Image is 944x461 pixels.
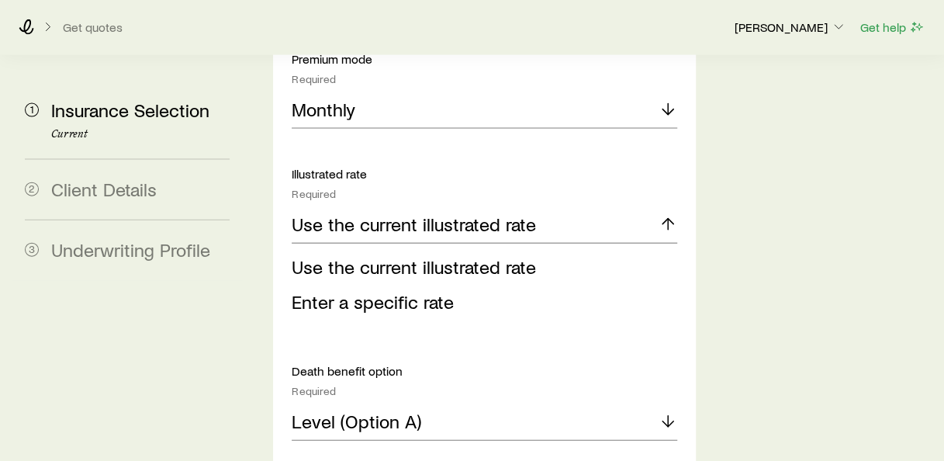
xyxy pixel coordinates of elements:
[25,103,39,117] span: 1
[25,243,39,257] span: 3
[292,188,676,200] div: Required
[292,166,676,182] p: Illustrated rate
[292,255,536,278] span: Use the current illustrated rate
[292,99,355,120] p: Monthly
[51,238,210,261] span: Underwriting Profile
[859,19,925,36] button: Get help
[51,99,209,121] span: Insurance Selection
[292,290,454,313] span: Enter a specific rate
[292,285,667,320] li: Enter a specific rate
[62,20,123,35] button: Get quotes
[25,182,39,196] span: 2
[292,213,536,235] p: Use the current illustrated rate
[292,363,676,379] p: Death benefit option
[292,51,676,67] p: Premium mode
[735,19,846,35] p: [PERSON_NAME]
[51,178,157,200] span: Client Details
[292,73,676,85] div: Required
[734,19,847,37] button: [PERSON_NAME]
[292,385,676,397] div: Required
[292,411,421,432] p: Level (Option A)
[51,128,230,140] p: Current
[292,250,667,285] li: Use the current illustrated rate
